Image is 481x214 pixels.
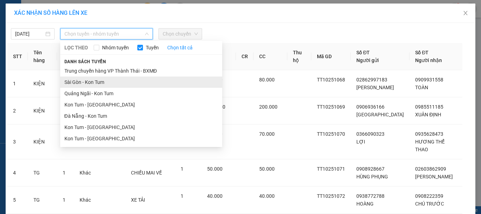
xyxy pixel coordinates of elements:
td: TG [28,187,57,214]
li: Kon Tum - [GEOGRAPHIC_DATA] [60,133,222,144]
td: KIỆN [28,97,57,124]
li: Đà Nẵng - Kon Tum [60,110,222,122]
div: VP [PERSON_NAME] [6,6,62,23]
span: 40.000 [207,193,223,199]
span: [PERSON_NAME] [415,174,453,179]
span: Người gửi [356,57,379,63]
span: TT10251070 [317,131,345,137]
input: 13/10/2025 [15,30,44,38]
span: Nhóm tuyến [99,44,132,51]
span: 200.000 [259,104,277,110]
span: TT10251068 [317,77,345,82]
span: Gửi: [6,7,17,14]
span: TT10251069 [317,104,345,110]
span: LỢI [356,139,365,145]
td: KIỆN [28,70,57,97]
span: 02862997183 [356,77,387,82]
div: BX [PERSON_NAME] [67,6,124,23]
span: XÁC NHẬN SỐ HÀNG LÊN XE [14,10,87,16]
span: Số ĐT [356,50,370,55]
span: Người nhận [415,57,442,63]
span: 80.000 [259,77,275,82]
span: 0909931558 [415,77,443,82]
span: 70.000 [259,131,275,137]
span: Danh sách tuyến [60,59,111,65]
span: [GEOGRAPHIC_DATA] [356,112,404,117]
span: 1 [181,166,183,172]
span: down [145,32,149,36]
td: 5 [7,187,28,214]
span: 40.000 [259,193,275,199]
td: Khác [74,159,96,187]
span: 50.000 [207,166,223,172]
th: CC [254,43,287,70]
td: 4 [7,159,28,187]
div: 0899528715 [6,31,62,41]
td: 1 [7,70,28,97]
span: close [463,10,468,16]
td: Khác [74,187,96,214]
span: 1 [63,197,65,203]
span: HOÀNG [356,201,374,207]
span: Chọn chuyến [163,29,198,39]
li: Sài Gòn - Kon Tum [60,77,222,88]
span: Số ĐT [415,50,429,55]
div: HIỆP HẢO(K HOME) [67,23,124,40]
span: 1 [181,193,183,199]
span: 1 [63,170,65,176]
th: Tên hàng [28,43,57,70]
td: TG [28,159,57,187]
span: 02603862909 [415,166,446,172]
span: TT10251071 [317,166,345,172]
span: 0935628473 [415,131,443,137]
li: Kon Tum - [GEOGRAPHIC_DATA] [60,99,222,110]
span: HƯƠNG THỂ THAO [415,139,445,152]
td: KIỆN [28,124,57,159]
span: TOÀN [415,85,428,90]
div: 0938844227 [67,40,124,50]
th: Mã GD [311,43,351,70]
li: Trung chuyển hàng VP Thành Thái - BXMĐ [60,65,222,77]
span: 0366090323 [356,131,385,137]
th: SL [57,43,74,70]
span: CHÚ TRƯỚC [415,201,444,207]
span: Nhận: [67,7,84,14]
th: Thu hộ [287,43,311,70]
span: Tuyến [143,44,162,51]
span: 0908928667 [356,166,385,172]
a: Chọn tất cả [167,44,193,51]
span: 0985511185 [415,104,443,110]
span: 0908222359 [415,193,443,199]
th: CR [236,43,254,70]
li: Quảng Ngãi - Kon Tum [60,88,222,99]
span: XUÂN ĐỊNH [415,112,441,117]
th: STT [7,43,28,70]
span: Chọn tuyến - nhóm tuyến [64,29,149,39]
span: XE TẢI [131,197,145,203]
td: 3 [7,124,28,159]
span: LỌC THEO [64,44,88,51]
li: Kon Tum - [GEOGRAPHIC_DATA] [60,122,222,133]
span: 0906936166 [356,104,385,110]
span: HÙNG PHỤNG [356,174,388,179]
span: 0938772788 [356,193,385,199]
span: CHIỀU MAI VỀ [131,170,162,176]
span: [PERSON_NAME] [356,85,394,90]
span: 50.000 [259,166,275,172]
td: 2 [7,97,28,124]
div: CƯỜNG [6,23,62,31]
span: TT10251072 [317,193,345,199]
button: Close [456,4,475,23]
